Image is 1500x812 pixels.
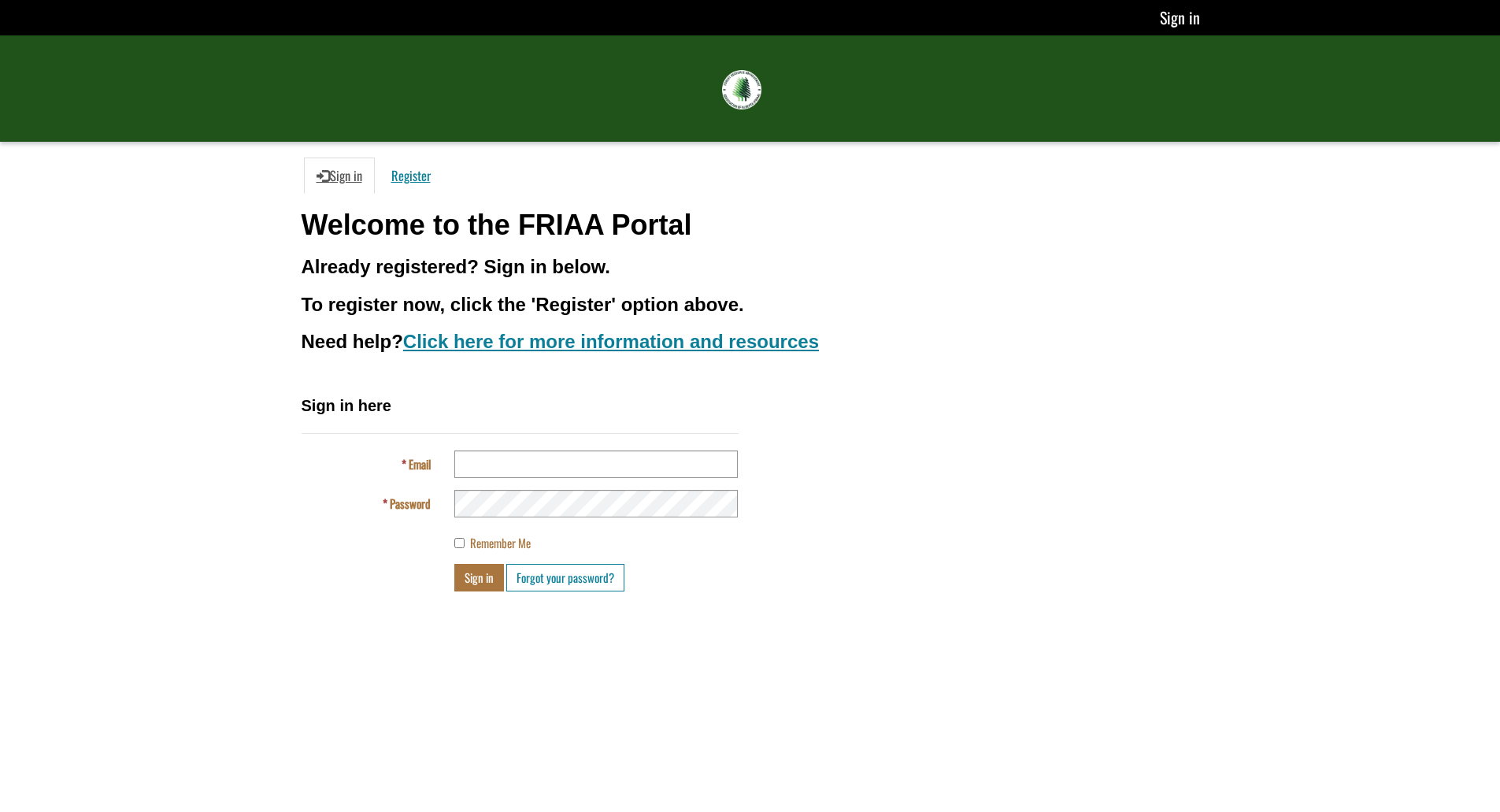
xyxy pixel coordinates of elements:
h3: To register now, click the 'Register' option above. [302,295,1199,315]
a: Click here for more information and resources [403,331,819,352]
span: Email [409,455,431,473]
span: Remember Me [470,534,531,551]
button: Sign in [454,564,504,591]
a: Sign in [1160,6,1200,29]
h3: Need help? [302,332,1199,352]
h1: Welcome to the FRIAA Portal [302,209,1199,241]
a: Forgot your password? [506,564,624,591]
h3: Already registered? Sign in below. [302,257,1199,277]
input: Remember Me [454,538,465,548]
a: Register [379,158,443,194]
img: FRIAA Submissions Portal [722,70,761,109]
a: Sign in [304,158,375,194]
span: Sign in here [302,397,391,414]
span: Password [390,495,431,512]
